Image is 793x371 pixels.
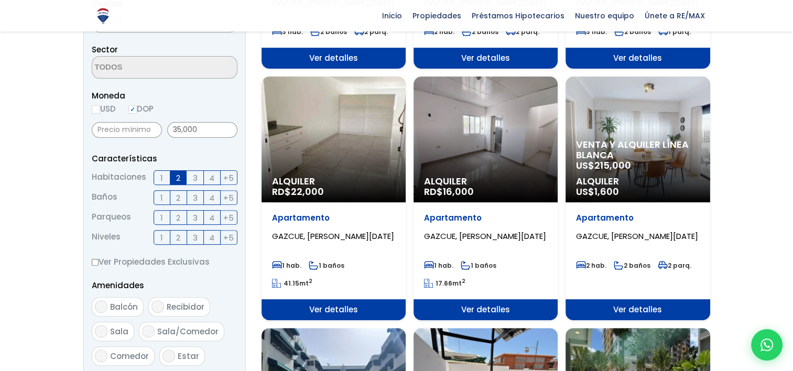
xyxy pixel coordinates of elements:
span: US$ [576,159,631,172]
input: Estar [162,350,175,362]
input: DOP [128,105,137,114]
span: GAZCUE, [PERSON_NAME][DATE] [272,231,394,242]
span: +5 [223,191,234,204]
img: Logo de REMAX [94,7,112,25]
input: Precio mínimo [92,122,162,138]
span: Alquiler [272,176,395,187]
label: Ver Propiedades Exclusivas [92,255,237,268]
span: 1,600 [594,185,619,198]
span: 1 baños [461,261,496,270]
span: 1 hab. [272,261,301,270]
input: USD [92,105,100,114]
a: Venta y alquiler línea blanca US$215,000 Alquiler US$1,600 Apartamento GAZCUE, [PERSON_NAME][DATE... [566,77,710,320]
span: Sala/Comedor [157,326,219,337]
p: Apartamento [272,213,395,223]
sup: 2 [309,277,312,285]
label: USD [92,102,116,115]
span: Propiedades [407,8,466,24]
span: 2 hab. [576,261,606,270]
span: 1 [160,231,163,244]
span: 4 [209,191,214,204]
span: GAZCUE, [PERSON_NAME][DATE] [424,231,546,242]
span: Ver detalles [566,48,710,69]
span: 2 baños [462,27,498,36]
p: Características [92,152,237,165]
span: 1 [160,191,163,204]
span: Comedor [110,351,149,362]
span: Habitaciones [92,170,146,185]
span: Alquiler [576,176,699,187]
span: 2 baños [614,261,650,270]
input: Comedor [95,350,107,362]
span: Ver detalles [262,299,406,320]
span: Alquiler [424,176,547,187]
span: Nuestro equipo [570,8,639,24]
span: Parqueos [92,210,131,225]
span: 3 [193,171,198,184]
span: 2 [176,171,180,184]
span: mt [424,279,465,288]
span: Préstamos Hipotecarios [466,8,570,24]
span: Moneda [92,89,237,102]
span: Niveles [92,230,121,245]
span: 3 hab. [576,27,607,36]
span: +5 [223,171,234,184]
span: 4 [209,211,214,224]
span: 215,000 [594,159,631,172]
span: Únete a RE/MAX [639,8,710,24]
span: 2 [176,191,180,204]
input: Sala [95,325,107,337]
span: Sala [110,326,128,337]
span: 2 parq. [658,261,691,270]
span: 16,000 [443,185,474,198]
span: 3 hab. [272,27,303,36]
span: 3 [193,231,198,244]
span: Sector [92,44,118,55]
span: +5 [223,211,234,224]
span: Ver detalles [414,48,558,69]
input: Balcón [95,300,107,313]
input: Sala/Comedor [142,325,155,337]
span: GAZCUE, [PERSON_NAME][DATE] [576,231,698,242]
span: Venta y alquiler línea blanca [576,139,699,160]
span: Estar [178,351,199,362]
span: 2 [176,211,180,224]
span: 2 parq. [506,27,539,36]
span: Baños [92,190,117,205]
span: 41.15 [284,279,299,288]
span: 3 [193,191,198,204]
span: 22,000 [291,185,324,198]
span: Recibidor [167,301,204,312]
span: Inicio [377,8,407,24]
span: Ver detalles [414,299,558,320]
span: 1 baños [309,261,344,270]
span: 17.66 [436,279,452,288]
label: DOP [128,102,154,115]
span: 2 parq. [354,27,388,36]
span: +5 [223,231,234,244]
sup: 2 [462,277,465,285]
span: 3 [193,211,198,224]
span: Balcón [110,301,138,312]
span: 1 parq. [658,27,691,36]
span: 4 [209,171,214,184]
span: 2 baños [614,27,651,36]
span: 2 hab. [424,27,454,36]
input: Precio máximo [167,122,237,138]
span: RD$ [272,185,324,198]
input: Recibidor [151,300,164,313]
span: 1 [160,171,163,184]
a: Alquiler RD$16,000 Apartamento GAZCUE, [PERSON_NAME][DATE] 1 hab. 1 baños 17.66mt2 Ver detalles [414,77,558,320]
a: Alquiler RD$22,000 Apartamento GAZCUE, [PERSON_NAME][DATE] 1 hab. 1 baños 41.15mt2 Ver detalles [262,77,406,320]
span: Ver detalles [262,48,406,69]
textarea: Search [92,57,194,79]
p: Apartamento [424,213,547,223]
span: 4 [209,231,214,244]
span: US$ [576,185,619,198]
p: Apartamento [576,213,699,223]
input: Ver Propiedades Exclusivas [92,259,99,266]
span: 1 [160,211,163,224]
span: 2 [176,231,180,244]
span: RD$ [424,185,474,198]
span: mt [272,279,312,288]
